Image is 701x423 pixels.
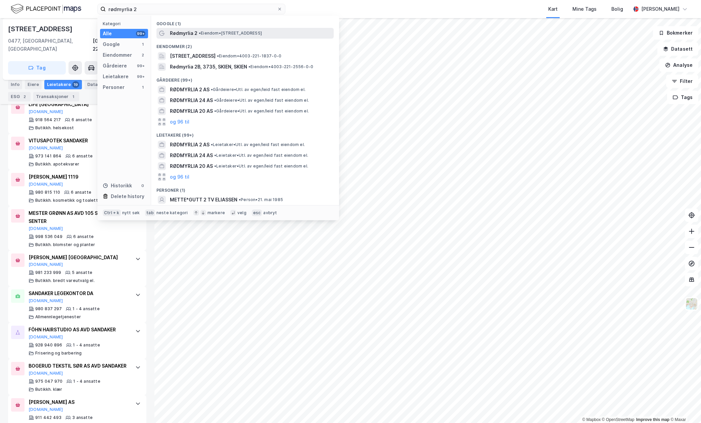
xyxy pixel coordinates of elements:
span: RØDMYRLIA 20 AS [170,162,213,170]
span: • [211,142,213,147]
div: Leietakere (99+) [151,127,339,139]
div: Delete history [111,192,144,200]
span: RØDMYRLIA 20 AS [170,107,213,115]
button: [DOMAIN_NAME] [29,262,63,267]
div: Butikkh. helsekost [35,125,74,131]
div: Butikkh. bredt vareutvalg el. [35,278,95,283]
a: Improve this map [636,417,669,422]
div: Butikkh. apotekvarer [35,161,79,167]
div: Kart [548,5,558,13]
button: og 96 til [170,173,189,181]
div: Datasett [85,80,118,89]
div: Transaksjoner [33,92,79,101]
button: Filter [666,75,698,88]
iframe: Chat Widget [667,391,701,423]
div: [STREET_ADDRESS] [8,23,74,34]
div: markere [207,210,225,216]
a: OpenStreetMap [602,417,635,422]
div: 99+ [136,31,145,36]
div: 980 815 110 [35,190,60,195]
div: Eiere [25,80,42,89]
a: Mapbox [582,417,601,422]
div: 980 837 297 [35,306,62,312]
div: Mine Tags [572,5,597,13]
div: [PERSON_NAME] [641,5,680,13]
div: 6 ansatte [71,190,91,195]
img: logo.f888ab2527a4732fd821a326f86c7f29.svg [11,3,81,15]
div: Eiendommer [103,51,132,59]
div: Google (1) [151,16,339,28]
div: tab [145,209,155,216]
span: Eiendom • 4003-221-2556-0-0 [248,64,313,69]
button: [DOMAIN_NAME] [29,109,63,114]
div: 1 - 4 ansatte [73,306,100,312]
div: Frisering og barbering [35,350,82,356]
div: VITUSAPOTEK SANDAKER [29,137,129,145]
div: 5 ansatte [72,270,92,275]
button: Tag [8,61,66,75]
div: 975 047 970 [35,379,62,384]
div: Info [8,80,22,89]
span: RØDMYRLIA 2 AS [170,86,209,94]
div: Kategori [103,21,148,26]
div: velg [237,210,246,216]
div: [PERSON_NAME] AS [29,398,129,406]
span: Gårdeiere • Utl. av egen/leid fast eiendom el. [214,108,309,114]
button: [DOMAIN_NAME] [29,298,63,303]
span: • [214,153,216,158]
div: Allmennlegetjenester [35,314,81,320]
div: nytt søk [122,210,140,216]
img: Z [685,297,698,310]
div: 981 233 999 [35,270,61,275]
div: 0477, [GEOGRAPHIC_DATA], [GEOGRAPHIC_DATA] [8,37,93,53]
div: 928 940 896 [35,342,62,348]
div: [PERSON_NAME] 1119 [29,173,129,181]
div: Personer (1) [151,182,339,194]
button: [DOMAIN_NAME] [29,226,63,231]
span: • [248,64,250,69]
button: [DOMAIN_NAME] [29,334,63,340]
div: 998 536 049 [35,234,62,239]
div: 3 ansatte [72,415,93,420]
span: Rødmyrlia 2B, 3735, SKIEN, SKIEN [170,63,247,71]
div: 1 [70,93,77,100]
button: Datasett [657,42,698,56]
div: FÖHN HAIRSTUDIO AS AVD SANDAKER [29,326,129,334]
div: 6 ansatte [73,234,94,239]
span: RØDMYRLIA 24 AS [170,96,213,104]
div: 1 - 4 ansatte [73,342,100,348]
div: 99+ [136,63,145,68]
div: MESTER GRØNN AS AVD 105 SANDAKER SENTER [29,209,129,225]
span: • [217,53,219,58]
button: [DOMAIN_NAME] [29,145,63,151]
span: • [214,108,216,113]
button: Tags [667,91,698,104]
span: [STREET_ADDRESS] [170,52,216,60]
button: Analyse [659,58,698,72]
button: Bokmerker [653,26,698,40]
span: • [214,98,216,103]
div: SANDAKER LEGEKONTOR DA [29,289,129,297]
span: Rødmyrlia 2 [170,29,197,37]
div: ESG [8,92,31,101]
div: 1 [140,85,145,90]
div: Butikkh. kosmetikk og toalettart. [35,198,105,203]
div: [GEOGRAPHIC_DATA], 224/367 [93,37,146,53]
button: [DOMAIN_NAME] [29,371,63,376]
div: Alle [103,30,112,38]
div: 1 [140,42,145,47]
div: Google [103,40,120,48]
div: 6 ansatte [72,153,93,159]
div: 19 [72,81,79,88]
span: Leietaker • Utl. av egen/leid fast eiendom el. [214,163,308,169]
div: [PERSON_NAME] [GEOGRAPHIC_DATA] [29,253,129,262]
div: Leietakere [44,80,82,89]
div: Bolig [611,5,623,13]
span: Gårdeiere • Utl. av egen/leid fast eiendom el. [211,87,306,92]
button: [DOMAIN_NAME] [29,407,63,412]
div: Eiendommer (2) [151,39,339,51]
span: Gårdeiere • Utl. av egen/leid fast eiendom el. [214,98,309,103]
span: Leietaker • Utl. av egen/leid fast eiendom el. [214,153,308,158]
div: LIFE [GEOGRAPHIC_DATA] [29,100,129,108]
